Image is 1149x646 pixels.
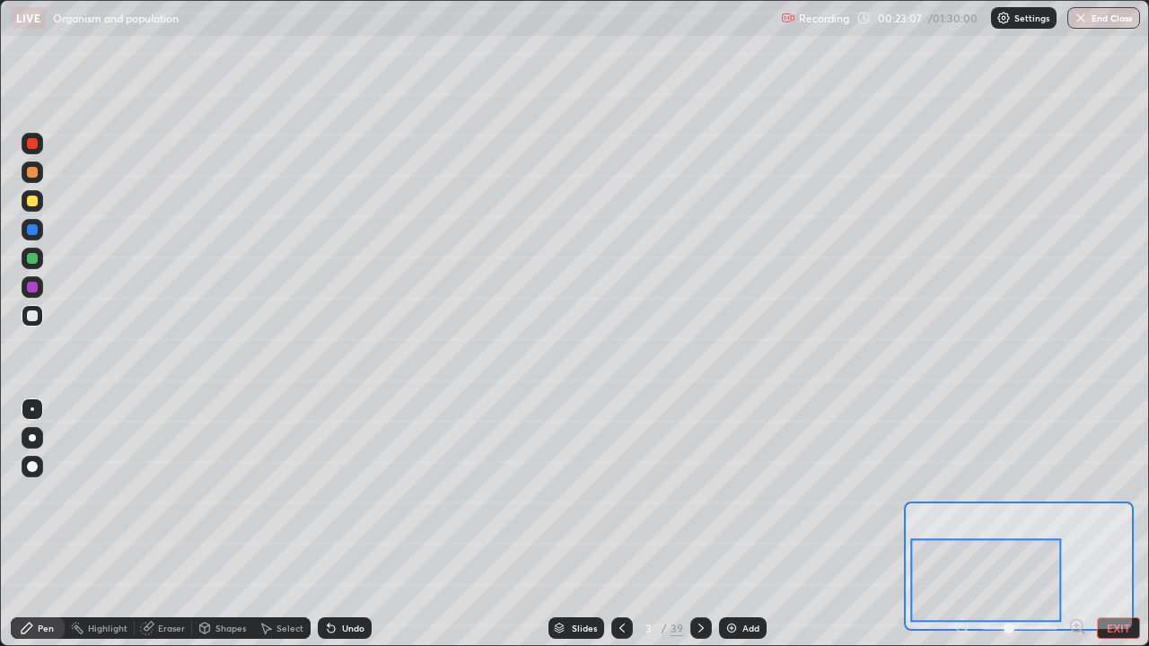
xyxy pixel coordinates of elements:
[640,623,658,633] div: 3
[342,624,364,633] div: Undo
[671,620,683,636] div: 39
[996,11,1011,25] img: class-settings-icons
[1067,7,1140,29] button: End Class
[742,624,759,633] div: Add
[1074,11,1088,25] img: end-class-cross
[1097,617,1140,639] button: EXIT
[781,11,795,25] img: recording.375f2c34.svg
[53,11,179,25] p: Organism and population
[799,12,849,25] p: Recording
[215,624,246,633] div: Shapes
[724,621,739,635] img: add-slide-button
[16,11,40,25] p: LIVE
[572,624,597,633] div: Slides
[88,624,127,633] div: Highlight
[158,624,185,633] div: Eraser
[38,624,54,633] div: Pen
[662,623,667,633] div: /
[276,624,303,633] div: Select
[1014,13,1049,22] p: Settings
